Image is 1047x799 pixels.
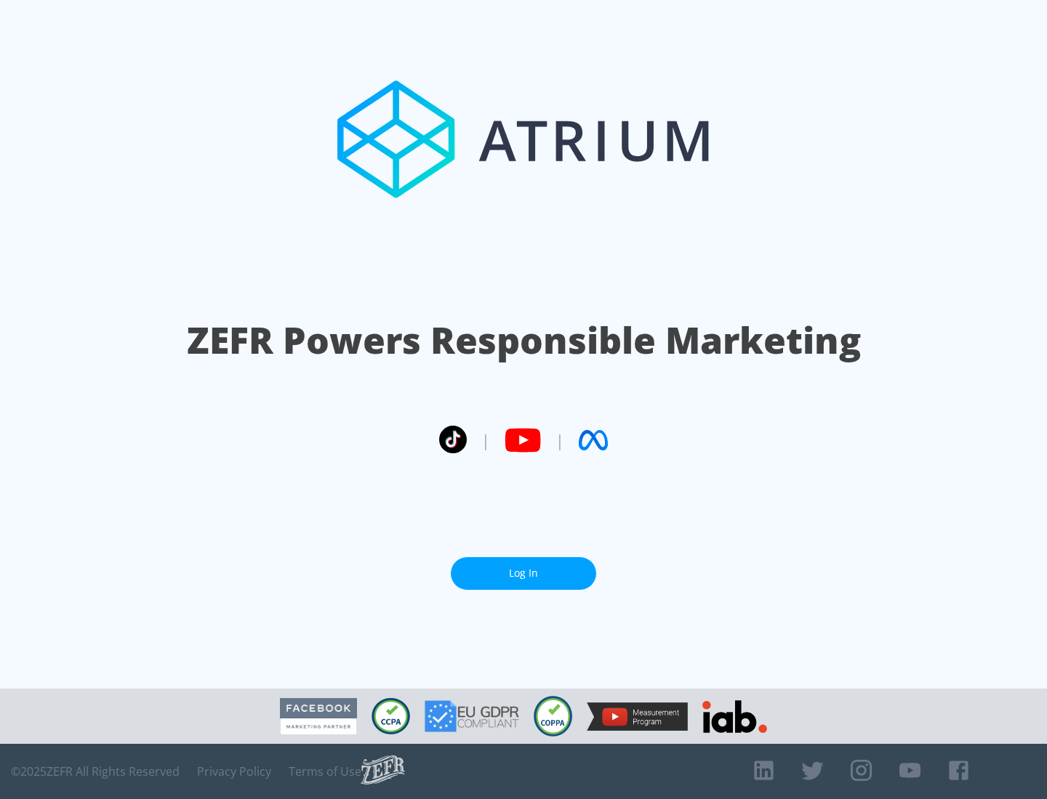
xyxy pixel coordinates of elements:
span: | [555,429,564,451]
img: COPPA Compliant [534,696,572,737]
span: | [481,429,490,451]
img: CCPA Compliant [372,698,410,734]
img: GDPR Compliant [425,700,519,732]
img: IAB [702,700,767,733]
h1: ZEFR Powers Responsible Marketing [187,315,861,365]
a: Privacy Policy [197,764,271,779]
img: Facebook Marketing Partner [280,698,357,735]
a: Log In [451,557,596,590]
img: YouTube Measurement Program [587,702,688,731]
a: Terms of Use [289,764,361,779]
span: © 2025 ZEFR All Rights Reserved [11,764,180,779]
